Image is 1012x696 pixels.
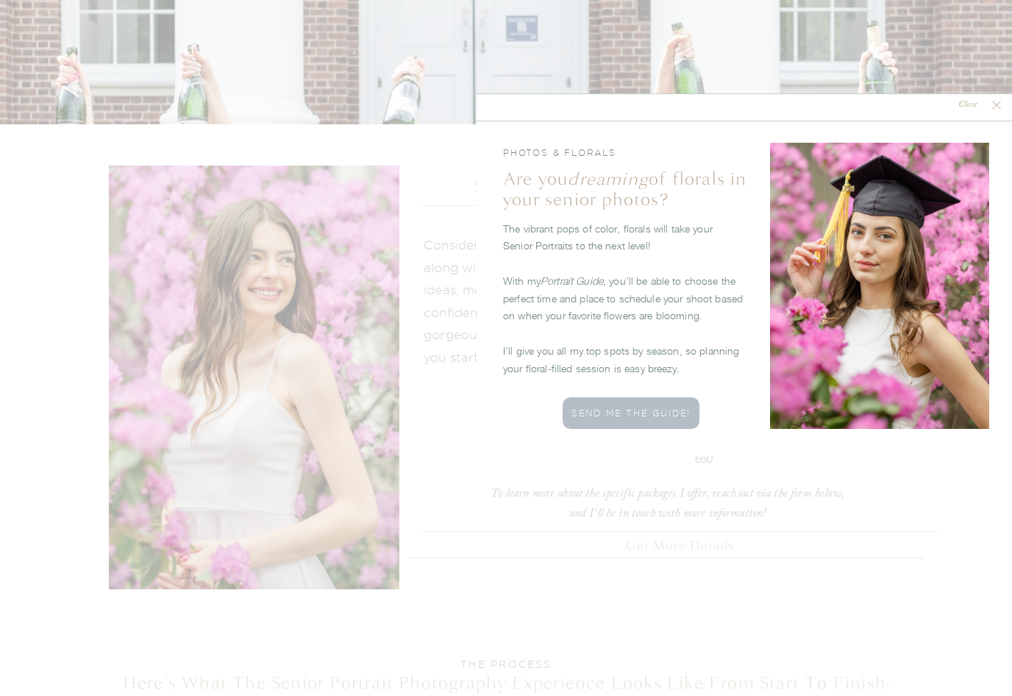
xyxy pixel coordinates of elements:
[503,220,744,374] p: The vibrant pops of color, florals will take your Senior Portraits to the next level! With my , y...
[424,657,588,671] h3: The process
[474,174,861,202] h2: senior Portrait photography
[503,169,749,203] h2: Are you of florals in your senior photos?
[541,274,603,287] i: Portrait Guide
[90,671,923,686] h2: Here’s what the senior portrait photography experience looks like from start to finish:
[568,168,649,191] i: dreaming
[695,450,872,468] p: 650
[424,234,661,403] p: Consider me your bestie who goes along with all your wild and crazy ideas, making you feel like y...
[946,99,989,113] nav: Close
[485,484,849,498] p: To learn more about the specific packages I offer, reach out via the form below, and I’ll be in t...
[563,406,699,420] a: send me the guide!
[423,536,938,551] a: Get More Details
[503,146,740,160] h3: photos & florals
